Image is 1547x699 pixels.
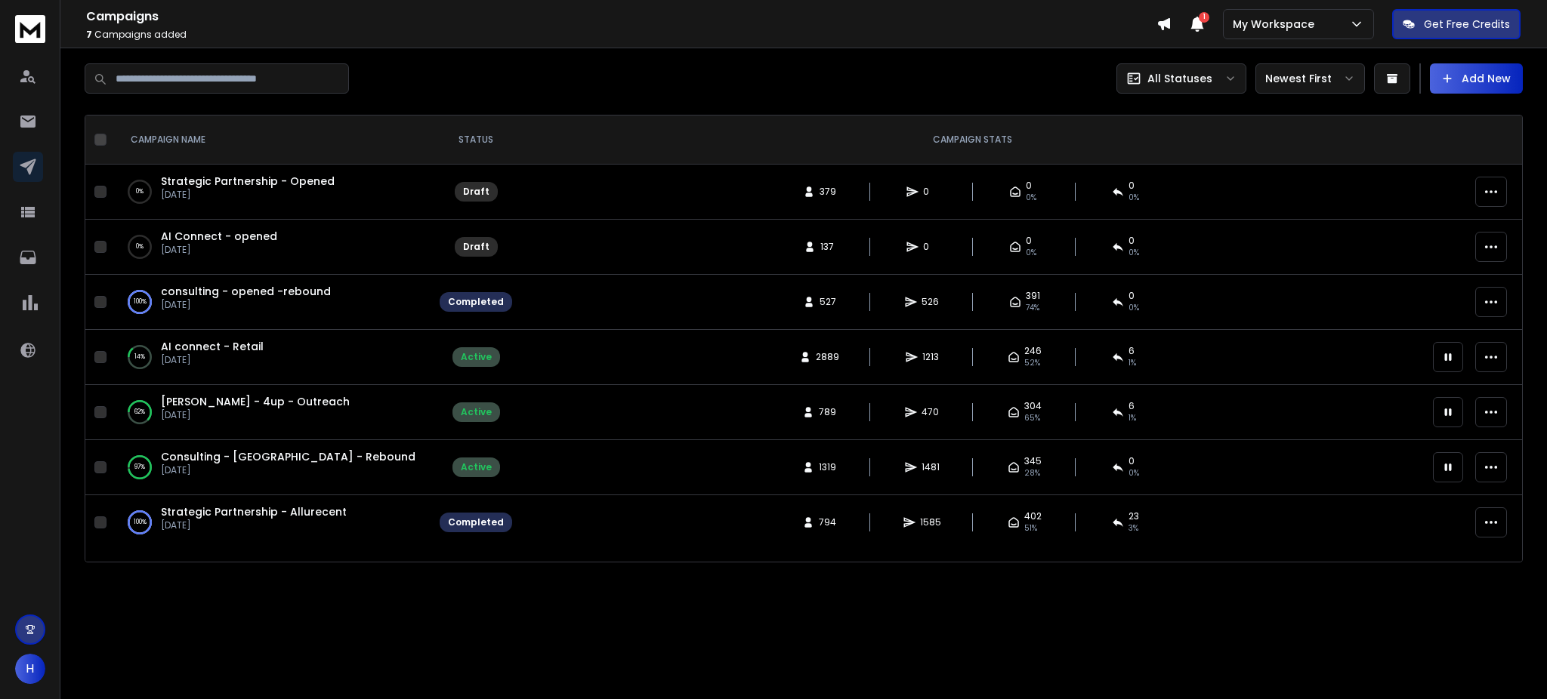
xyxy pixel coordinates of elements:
[86,29,1156,41] p: Campaigns added
[1129,180,1135,192] span: 0
[113,330,431,385] td: 14%AI connect - Retail[DATE]
[820,296,836,308] span: 527
[1129,345,1135,357] span: 6
[920,516,941,528] span: 1585
[819,516,836,528] span: 794
[161,354,264,366] p: [DATE]
[161,504,347,519] a: Strategic Partnership - Allurecent
[161,244,277,256] p: [DATE]
[1026,180,1032,192] span: 0
[1024,400,1042,412] span: 304
[1026,247,1036,259] span: 0%
[819,461,836,473] span: 1319
[816,351,839,363] span: 2889
[1129,400,1135,412] span: 6
[86,8,1156,26] h1: Campaigns
[1024,522,1037,534] span: 51 %
[15,15,45,43] img: logo
[161,464,415,476] p: [DATE]
[1233,17,1320,32] p: My Workspace
[1129,467,1139,479] span: 0 %
[1129,235,1135,247] span: 0
[1024,510,1042,522] span: 402
[1024,455,1042,467] span: 345
[448,296,504,308] div: Completed
[1024,345,1042,357] span: 246
[1024,412,1040,424] span: 65 %
[15,654,45,684] button: H
[134,405,145,420] p: 62 %
[1026,302,1039,314] span: 74 %
[161,229,277,244] a: AI Connect - opened
[134,515,147,530] p: 100 %
[461,461,492,473] div: Active
[1129,510,1139,522] span: 23
[922,406,939,418] span: 470
[1026,290,1040,302] span: 391
[1129,302,1139,314] span: 0 %
[1147,71,1212,86] p: All Statuses
[461,406,492,418] div: Active
[161,394,350,409] a: [PERSON_NAME] - 4up - Outreach
[1129,455,1135,467] span: 0
[113,115,431,165] th: CAMPAIGN NAME
[448,516,504,528] div: Completed
[923,186,938,198] span: 0
[1129,412,1136,424] span: 1 %
[113,440,431,495] td: 97%Consulting - [GEOGRAPHIC_DATA] - Rebound[DATE]
[1392,9,1521,39] button: Get Free Credits
[1199,12,1209,23] span: 1
[923,241,938,253] span: 0
[1255,63,1365,94] button: Newest First
[113,495,431,550] td: 100%Strategic Partnership - Allurecent[DATE]
[113,220,431,275] td: 0%AI Connect - opened[DATE]
[134,460,145,475] p: 97 %
[136,184,144,199] p: 0 %
[1129,192,1139,204] span: 0%
[820,241,835,253] span: 137
[134,294,147,309] p: 100 %
[1129,290,1135,302] span: 0
[161,449,415,464] a: Consulting - [GEOGRAPHIC_DATA] - Rebound
[161,284,331,299] a: consulting - opened -rebound
[113,385,431,440] td: 62%[PERSON_NAME] - 4up - Outreach[DATE]
[1129,247,1139,259] span: 0%
[461,351,492,363] div: Active
[922,351,939,363] span: 1213
[113,275,431,330] td: 100%consulting - opened -rebound[DATE]
[1430,63,1523,94] button: Add New
[922,296,939,308] span: 526
[161,189,335,201] p: [DATE]
[161,299,331,311] p: [DATE]
[1024,467,1040,479] span: 28 %
[819,406,836,418] span: 789
[1026,192,1036,204] span: 0%
[922,461,940,473] span: 1481
[161,519,347,531] p: [DATE]
[161,174,335,189] a: Strategic Partnership - Opened
[463,186,489,198] div: Draft
[136,239,144,254] p: 0 %
[134,349,145,365] p: 14 %
[161,339,264,354] a: AI connect - Retail
[431,115,521,165] th: STATUS
[161,409,350,421] p: [DATE]
[820,186,836,198] span: 379
[521,115,1424,165] th: CAMPAIGN STATS
[1424,17,1510,32] p: Get Free Credits
[1129,522,1138,534] span: 3 %
[1024,357,1040,369] span: 52 %
[463,241,489,253] div: Draft
[86,28,92,41] span: 7
[113,165,431,220] td: 0%Strategic Partnership - Opened[DATE]
[1129,357,1136,369] span: 1 %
